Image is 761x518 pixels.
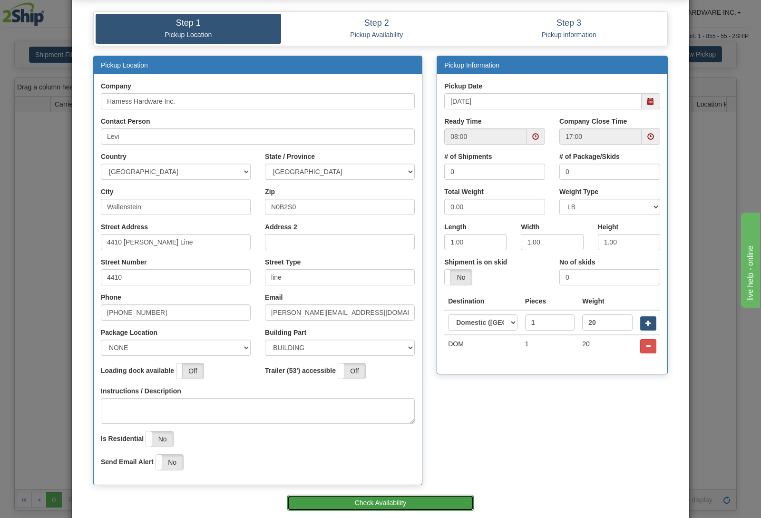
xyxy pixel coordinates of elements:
[265,187,275,196] label: Zip
[265,152,315,161] label: State / Province
[472,14,665,44] a: Step 3 Pickup information
[101,434,144,443] label: Is Residential
[101,257,146,267] label: Street Number
[176,363,204,379] label: Off
[444,152,492,161] label: # of Shipments
[521,293,578,310] th: Pieces
[444,257,507,267] label: Shipment is on skid
[101,293,121,302] label: Phone
[287,495,474,511] button: Check Availability
[559,117,627,126] label: Company Close Time
[156,455,183,470] label: No
[444,81,482,91] label: Pickup Date
[521,335,578,357] td: 1
[265,257,301,267] label: Street Type
[101,386,181,396] label: Instructions / Description
[146,431,173,447] label: No
[444,61,499,69] a: Pickup Information
[265,328,306,337] label: Building Part
[101,222,148,232] label: Street Address
[444,117,481,126] label: Ready Time
[578,293,636,310] th: Weight
[444,335,521,357] td: DOM
[521,222,539,232] label: Width
[444,222,467,232] label: Length
[578,335,636,357] td: 20
[101,457,154,467] label: Send Email Alert
[288,30,466,39] p: Pickup Availability
[559,257,595,267] label: No of skids
[281,14,473,44] a: Step 2 Pickup Availability
[101,81,131,91] label: Company
[559,152,620,161] label: # of Package/Skids
[444,187,484,196] label: Total Weight
[265,366,336,375] label: Trailer (53') accessible
[288,19,466,28] h4: Step 2
[103,30,274,39] p: Pickup Location
[265,222,297,232] label: Address 2
[101,328,157,337] label: Package Location
[598,222,619,232] label: Height
[479,19,658,28] h4: Step 3
[7,6,88,17] div: live help - online
[559,187,598,196] label: Weight Type
[101,61,148,69] a: Pickup Location
[739,210,760,307] iframe: chat widget
[96,14,281,44] a: Step 1 Pickup Location
[101,117,150,126] label: Contact Person
[265,293,283,302] label: Email
[479,30,658,39] p: Pickup information
[444,293,521,310] th: Destination
[101,366,174,375] label: Loading dock available
[338,363,365,379] label: Off
[101,187,113,196] label: City
[103,19,274,28] h4: Step 1
[101,152,127,161] label: Country
[445,270,472,285] label: No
